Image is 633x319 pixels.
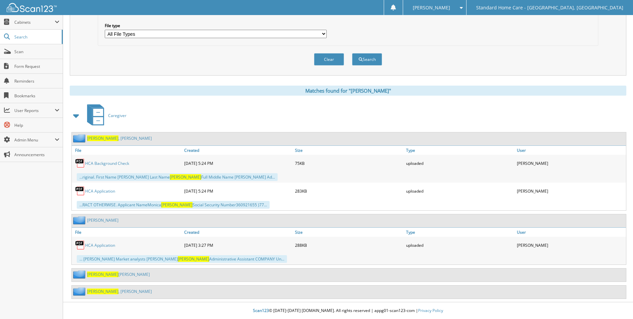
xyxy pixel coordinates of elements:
img: PDF.png [75,240,85,250]
div: Matches found for "[PERSON_NAME]" [70,86,626,96]
span: [PERSON_NAME] [87,135,118,141]
img: PDF.png [75,158,85,168]
a: HCA Application [85,242,115,248]
span: [PERSON_NAME] [87,289,118,294]
div: [DATE] 3:27 PM [183,238,293,252]
a: User [515,228,626,237]
div: ...RACT OTHERWISE. Applicant NameMonica Social Security Number360921655 )77... [77,201,270,209]
div: 288KB [293,238,404,252]
span: Admin Menu [14,137,55,143]
div: [DATE] 5:24 PM [183,156,293,170]
iframe: Chat Widget [600,287,633,319]
a: Created [183,228,293,237]
a: File [72,146,183,155]
label: File type [105,23,327,28]
span: [PERSON_NAME] [87,272,118,277]
button: Search [352,53,382,66]
img: folder2.png [73,287,87,296]
div: © [DATE]-[DATE] [DOMAIN_NAME]. All rights reserved | appg01-scan123-com | [63,303,633,319]
img: folder2.png [73,216,87,224]
div: ...riginal. First Name [PERSON_NAME] Last Name Full Middle Name [PERSON_NAME] Ad... [77,173,278,181]
a: File [72,228,183,237]
a: User [515,146,626,155]
img: scan123-logo-white.svg [7,3,57,12]
div: uploaded [404,156,515,170]
div: uploaded [404,184,515,198]
a: Caregiver [83,102,126,129]
a: HCA Application [85,188,115,194]
div: [PERSON_NAME] [515,156,626,170]
a: Type [404,146,515,155]
span: [PERSON_NAME] [178,256,209,262]
a: Size [293,228,404,237]
button: Clear [314,53,344,66]
img: folder2.png [73,134,87,142]
span: Caregiver [108,113,126,118]
img: folder2.png [73,270,87,279]
span: Reminders [14,78,59,84]
span: Scan [14,49,59,55]
span: [PERSON_NAME] [170,174,201,180]
img: PDF.png [75,186,85,196]
a: [PERSON_NAME][PERSON_NAME] [87,272,150,277]
span: [PERSON_NAME] [413,6,450,10]
span: Bookmarks [14,93,59,99]
a: HCA Background Check [85,161,129,166]
a: [PERSON_NAME], [PERSON_NAME] [87,289,152,294]
div: [PERSON_NAME] [515,238,626,252]
a: Size [293,146,404,155]
div: ... [PERSON_NAME] Market analysts [PERSON_NAME] Administrative Assistant COMPANY Un... [77,255,287,263]
span: [PERSON_NAME] [161,202,193,208]
span: Search [14,34,58,40]
span: Cabinets [14,19,55,25]
div: [PERSON_NAME] [515,184,626,198]
a: Created [183,146,293,155]
a: Privacy Policy [418,308,443,313]
div: uploaded [404,238,515,252]
span: Help [14,122,59,128]
span: User Reports [14,108,55,113]
span: Standard Home Care - [GEOGRAPHIC_DATA], [GEOGRAPHIC_DATA] [476,6,623,10]
a: [PERSON_NAME] [87,217,118,223]
span: Announcements [14,152,59,157]
a: [PERSON_NAME], [PERSON_NAME] [87,135,152,141]
span: Scan123 [253,308,269,313]
div: 75KB [293,156,404,170]
div: 283KB [293,184,404,198]
span: Form Request [14,64,59,69]
div: [DATE] 5:24 PM [183,184,293,198]
a: Type [404,228,515,237]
